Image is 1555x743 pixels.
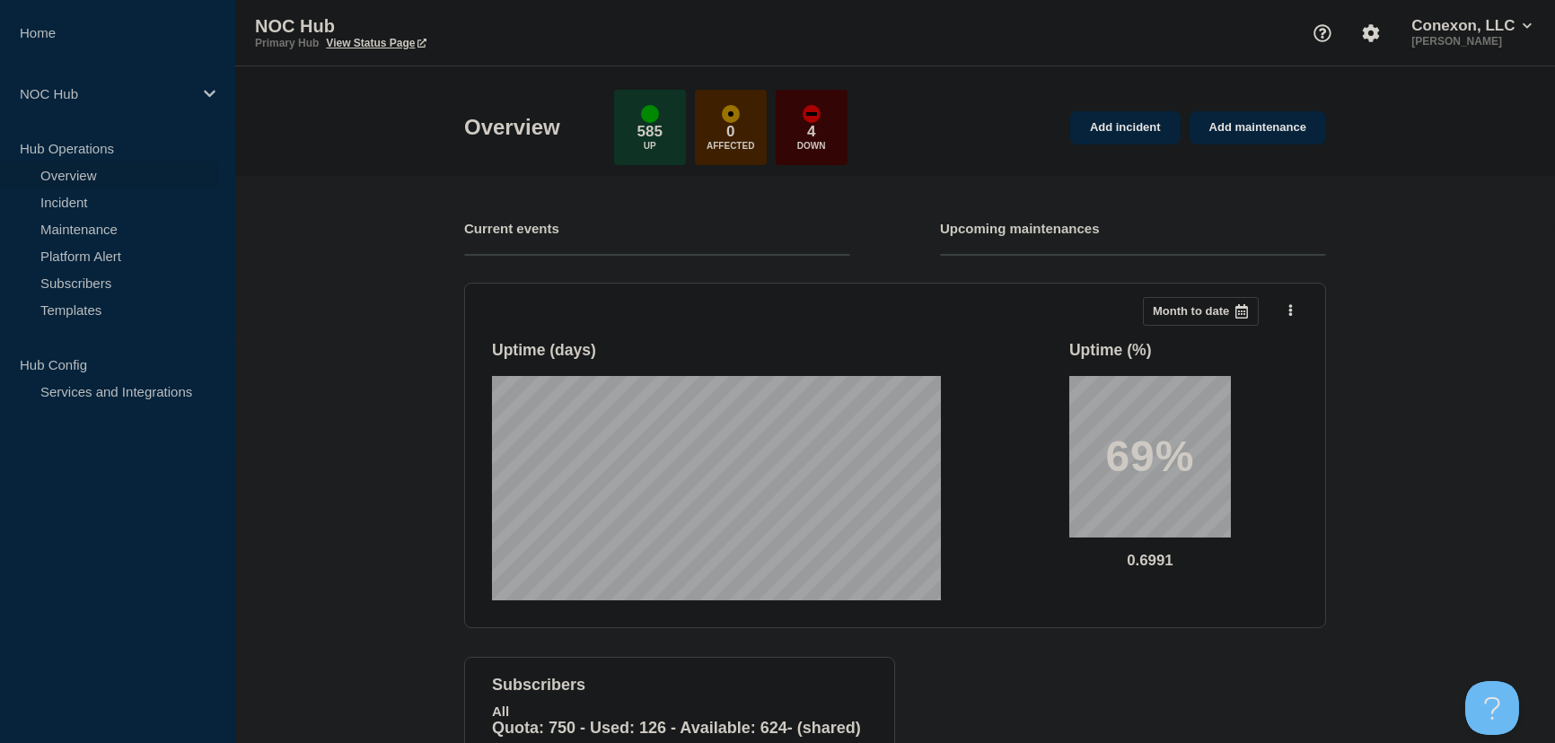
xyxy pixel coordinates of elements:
iframe: Help Scout Beacon - Open [1465,681,1519,735]
button: Support [1304,14,1341,52]
h4: Current events [464,221,559,236]
button: Conexon, LLC [1408,17,1535,35]
div: up [641,105,659,123]
p: [PERSON_NAME] [1408,35,1535,48]
p: NOC Hub [255,16,614,37]
h3: Uptime ( % ) [1069,341,1298,360]
p: 0.6991 [1069,552,1231,570]
h4: Upcoming maintenances [940,221,1100,236]
a: Add incident [1070,111,1181,144]
p: 585 [637,123,663,141]
a: View Status Page [326,37,426,49]
a: Add maintenance [1190,111,1326,144]
p: Primary Hub [255,37,319,49]
p: 4 [807,123,815,141]
h3: Uptime ( days ) [492,341,941,360]
span: Quota: 750 - Used: 126 - Available: 624 - (shared) [492,719,861,737]
p: Affected [707,141,754,151]
div: down [803,105,821,123]
h1: Overview [464,115,560,140]
div: affected [722,105,740,123]
button: Month to date [1143,297,1259,326]
button: Account settings [1352,14,1390,52]
p: Month to date [1153,304,1229,318]
h4: subscribers [492,676,867,695]
p: All [492,704,867,719]
p: 0 [726,123,734,141]
p: NOC Hub [20,86,192,101]
p: Up [644,141,656,151]
p: Down [797,141,826,151]
p: 69% [1105,435,1194,478]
